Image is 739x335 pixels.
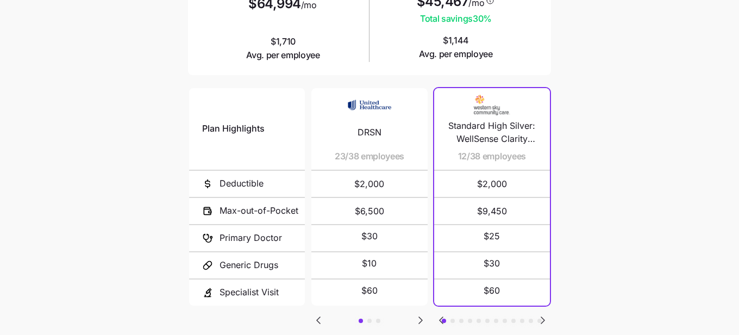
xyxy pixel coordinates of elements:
span: Deductible [220,177,264,190]
img: Carrier [348,95,391,115]
span: $9,450 [447,198,537,224]
span: Avg. per employee [246,48,320,62]
svg: Go to previous slide [312,314,325,327]
span: $2,000 [447,171,537,197]
span: Generic Drugs [220,258,278,272]
span: Max-out-of-Pocket [220,204,298,218]
span: Standard High Silver: WellSense Clarity Silver 2000 II [447,119,537,146]
svg: Go to previous slide [435,314,448,327]
svg: Go to next slide [414,314,427,327]
button: Go to next slide [536,313,550,327]
span: $1,710 [246,35,320,62]
button: Go to previous slide [434,313,448,327]
span: $1,144 [419,34,493,61]
span: /mo [301,1,317,9]
span: Total savings 30 % [417,12,496,26]
span: $10 [362,257,377,270]
span: Primary Doctor [220,231,282,245]
span: $30 [361,229,378,243]
span: $60 [361,284,378,297]
span: DRSN [358,126,381,139]
img: Carrier [470,95,513,115]
span: Specialist Visit [220,286,279,299]
span: Plan Highlights [202,122,265,135]
span: $25 [484,229,500,243]
span: 23/38 employees [335,150,404,163]
span: $2,000 [324,171,414,197]
span: $6,500 [324,198,414,224]
span: Avg. per employee [419,47,493,61]
button: Go to previous slide [311,313,325,327]
span: $60 [484,284,500,297]
span: $30 [484,257,500,270]
span: 12/38 employees [458,150,526,163]
button: Go to next slide [414,313,428,327]
svg: Go to next slide [536,314,549,327]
